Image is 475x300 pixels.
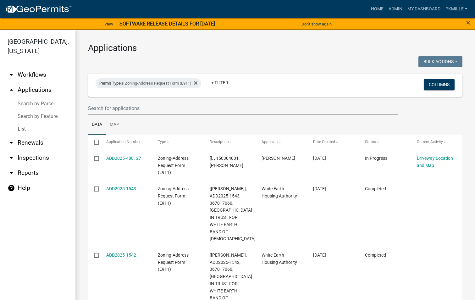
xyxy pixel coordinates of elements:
a: Data [88,115,106,135]
datatable-header-cell: Type [152,135,204,150]
a: ADD2025-1543 [106,186,136,191]
a: ADD2025-1542 [106,253,136,258]
datatable-header-cell: Current Activity [411,135,462,150]
a: + Filter [206,77,233,88]
strong: SOFTWARE RELEASE DETAILS FOR [DATE] [119,21,215,27]
span: Description [210,140,229,144]
datatable-header-cell: Applicant [255,135,307,150]
span: 10/02/2025 [313,253,326,258]
button: Close [466,19,470,26]
div: is Zoning-Address Request Form (E911) [96,78,201,88]
span: × [466,18,470,27]
span: Application Number [106,140,141,144]
span: Zoning-Address Request Form (E911) [158,253,189,272]
datatable-header-cell: Description [204,135,256,150]
span: COLLIN EGAN-WYER [262,156,295,161]
span: White Earth Housing Authority [262,186,297,198]
span: Type [158,140,166,144]
a: pkmille [443,3,470,15]
i: arrow_drop_down [8,169,15,177]
datatable-header-cell: Status [359,135,411,150]
a: Home [368,3,386,15]
span: [], , 150304001, COLLIN EGAN-WYER [210,156,243,168]
span: White Earth Housing Authority [262,253,297,265]
span: Current Activity [417,140,443,144]
a: Map [106,115,123,135]
datatable-header-cell: Application Number [100,135,152,150]
span: Completed [365,186,386,191]
button: Columns [424,79,455,90]
span: Permit Type [99,81,121,86]
a: Driveway Location and Map [417,156,453,168]
span: Applicant [262,140,278,144]
button: Bulk Actions [418,56,462,67]
a: My Dashboard [405,3,443,15]
a: View [102,19,116,29]
span: [Nicole Bradbury], ADD2025-1543, 367017060, USA IN TRUST FOR WHITE EARTH BAND OF CHIPPEWA INDIANS [210,186,256,241]
span: Completed [365,253,386,258]
a: ADD2025-488127 [106,156,141,161]
button: Don't show again [299,19,334,29]
datatable-header-cell: Select [88,135,100,150]
span: Zoning-Address Request Form (E911) [158,156,189,175]
i: arrow_drop_down [8,154,15,162]
span: In Progress [365,156,387,161]
i: help [8,184,15,192]
a: Admin [386,3,405,15]
span: 10/05/2025 [313,156,326,161]
span: Status [365,140,376,144]
span: Zoning-Address Request Form (E911) [158,186,189,206]
span: 10/02/2025 [313,186,326,191]
datatable-header-cell: Date Created [307,135,359,150]
input: Search for applications [88,102,398,115]
i: arrow_drop_up [8,86,15,94]
h3: Applications [88,43,462,53]
span: Date Created [313,140,335,144]
i: arrow_drop_down [8,139,15,147]
i: arrow_drop_down [8,71,15,79]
